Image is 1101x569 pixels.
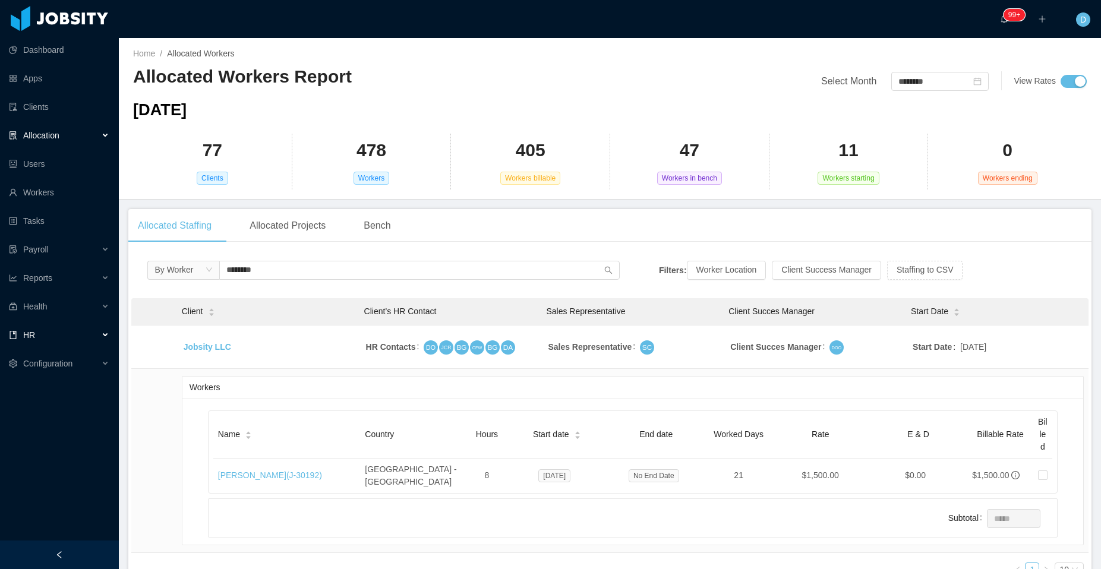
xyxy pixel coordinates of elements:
[1011,471,1020,479] span: info-circle
[948,513,987,523] label: Subtotal
[972,469,1009,482] div: $1,500.00
[538,469,570,482] span: [DATE]
[354,209,400,242] div: Bench
[218,428,240,441] span: Name
[203,138,222,163] h2: 77
[503,342,513,353] span: DA
[360,459,466,493] td: [GEOGRAPHIC_DATA] - [GEOGRAPHIC_DATA]
[197,172,228,185] span: Clients
[905,470,926,480] span: $0.00
[714,429,764,439] span: Worked Days
[23,330,35,340] span: HR
[657,172,722,185] span: Workers in bench
[907,429,929,439] span: E & D
[516,138,545,163] h2: 405
[457,342,467,353] span: BG
[9,67,109,90] a: icon: appstoreApps
[642,342,652,353] span: SC
[206,266,213,274] i: icon: down
[160,49,162,58] span: /
[1038,15,1046,23] i: icon: plus
[659,265,687,274] strong: Filters:
[1080,12,1086,27] span: D
[240,209,335,242] div: Allocated Projects
[245,434,252,438] i: icon: caret-down
[977,429,1024,439] span: Billable Rate
[9,331,17,339] i: icon: book
[133,49,155,58] a: Home
[218,470,322,480] a: [PERSON_NAME](J-30192)
[466,459,507,493] td: 8
[9,95,109,119] a: icon: auditClients
[208,307,214,311] i: icon: caret-up
[1004,9,1025,21] sup: 332
[133,65,610,89] h2: Allocated Workers Report
[245,430,252,434] i: icon: caret-up
[546,306,625,316] span: Sales Representative
[9,359,17,368] i: icon: setting
[9,274,17,282] i: icon: line-chart
[154,261,193,279] div: By Worker
[838,138,858,163] h2: 11
[9,209,109,233] a: icon: profileTasks
[426,342,436,353] span: DO
[687,261,766,280] button: Worker Location
[357,138,386,163] h2: 478
[23,302,47,311] span: Health
[953,306,960,315] div: Sort
[133,100,187,119] span: [DATE]
[574,430,581,434] i: icon: caret-up
[821,76,876,86] span: Select Month
[208,311,214,315] i: icon: caret-down
[548,342,632,352] strong: Sales Representative
[9,245,17,254] i: icon: file-protect
[1000,15,1008,23] i: icon: bell
[954,307,960,311] i: icon: caret-up
[772,261,881,280] button: Client Success Manager
[954,311,960,315] i: icon: caret-down
[1002,138,1012,163] h2: 0
[365,429,394,439] span: Country
[366,342,416,352] strong: HR Contacts
[9,131,17,140] i: icon: solution
[9,181,109,204] a: icon: userWorkers
[988,510,1040,527] input: Subtotal
[533,428,569,441] span: Start date
[23,131,59,140] span: Allocation
[128,209,221,242] div: Allocated Staffing
[182,305,203,318] span: Client
[911,305,948,318] span: Start Date
[500,172,560,185] span: Workers billable
[730,342,821,352] strong: Client Succes Manager
[639,429,673,439] span: End date
[604,266,613,274] i: icon: search
[190,377,1076,399] div: Workers
[728,306,815,316] span: Client Succes Manager
[973,77,982,86] i: icon: calendar
[208,306,215,315] div: Sort
[1014,76,1056,86] span: View Rates
[960,341,986,353] span: [DATE]
[354,172,389,185] span: Workers
[680,138,699,163] h2: 47
[629,469,679,482] span: No End Date
[167,49,234,58] span: Allocated Workers
[441,343,452,352] span: JCR
[771,459,869,493] td: $1,500.00
[574,434,581,438] i: icon: caret-down
[23,245,49,254] span: Payroll
[574,429,581,438] div: Sort
[818,172,879,185] span: Workers starting
[1038,417,1048,451] span: Billed
[812,429,829,439] span: Rate
[978,172,1037,185] span: Workers ending
[832,344,841,351] span: DOO
[364,306,437,316] span: Client’s HR Contact
[913,342,952,352] strong: Start Date
[476,429,498,439] span: Hours
[706,459,771,493] td: 21
[472,344,482,351] span: CFW
[23,273,52,283] span: Reports
[887,261,963,280] button: Staffing to CSV
[9,302,17,311] i: icon: medicine-box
